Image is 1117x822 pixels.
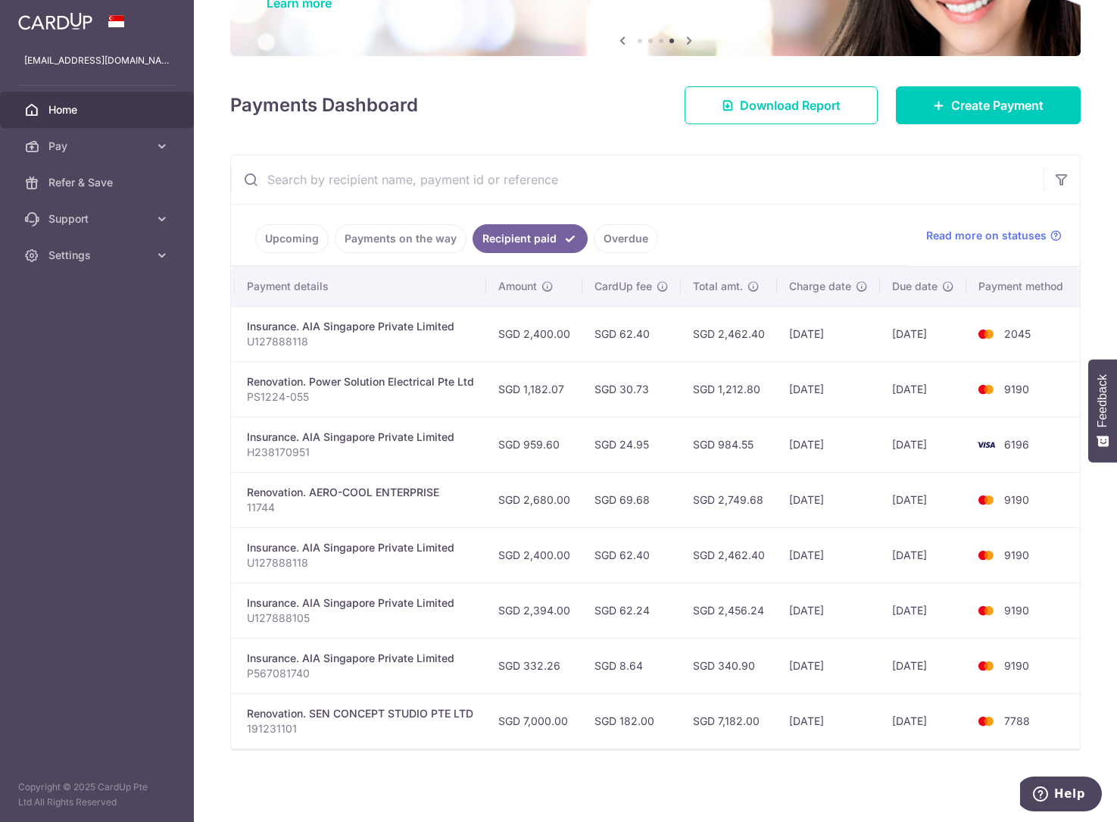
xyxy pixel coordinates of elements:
[971,380,1001,398] img: Bank Card
[777,306,880,361] td: [DATE]
[48,248,148,263] span: Settings
[880,361,966,417] td: [DATE]
[247,430,474,445] div: Insurance. AIA Singapore Private Limited
[681,638,777,693] td: SGD 340.90
[1004,659,1029,672] span: 9190
[880,527,966,583] td: [DATE]
[230,92,418,119] h4: Payments Dashboard
[777,693,880,749] td: [DATE]
[880,693,966,749] td: [DATE]
[247,651,474,666] div: Insurance. AIA Singapore Private Limited
[681,583,777,638] td: SGD 2,456.24
[486,417,582,472] td: SGD 959.60
[582,472,681,527] td: SGD 69.68
[681,472,777,527] td: SGD 2,749.68
[1004,383,1029,395] span: 9190
[486,583,582,638] td: SGD 2,394.00
[681,527,777,583] td: SGD 2,462.40
[247,389,474,405] p: PS1224-055
[926,228,1047,243] span: Read more on statuses
[880,583,966,638] td: [DATE]
[235,267,486,306] th: Payment details
[247,721,474,736] p: 191231101
[892,279,938,294] span: Due date
[582,693,681,749] td: SGD 182.00
[971,602,1001,620] img: Bank Card
[681,306,777,361] td: SGD 2,462.40
[247,485,474,500] div: Renovation. AERO-COOL ENTERPRISE
[777,527,880,583] td: [DATE]
[1004,493,1029,506] span: 9190
[1020,777,1102,814] iframe: Opens a widget where you can find more information
[247,595,474,611] div: Insurance. AIA Singapore Private Limited
[247,500,474,515] p: 11744
[789,279,851,294] span: Charge date
[247,445,474,460] p: H238170951
[473,224,588,253] a: Recipient paid
[880,417,966,472] td: [DATE]
[1004,327,1031,340] span: 2045
[971,546,1001,564] img: Bank Card
[247,374,474,389] div: Renovation. Power Solution Electrical Pte Ltd
[681,361,777,417] td: SGD 1,212.80
[247,540,474,555] div: Insurance. AIA Singapore Private Limited
[1004,549,1029,561] span: 9190
[255,224,329,253] a: Upcoming
[582,306,681,361] td: SGD 62.40
[48,211,148,227] span: Support
[1004,714,1030,727] span: 7788
[971,712,1001,730] img: Bank Card
[486,693,582,749] td: SGD 7,000.00
[247,706,474,721] div: Renovation. SEN CONCEPT STUDIO PTE LTD
[48,175,148,190] span: Refer & Save
[926,228,1062,243] a: Read more on statuses
[247,666,474,681] p: P567081740
[971,436,1001,454] img: Bank Card
[880,472,966,527] td: [DATE]
[896,86,1081,124] a: Create Payment
[486,361,582,417] td: SGD 1,182.07
[486,638,582,693] td: SGD 332.26
[1088,359,1117,462] button: Feedback - Show survey
[777,638,880,693] td: [DATE]
[486,472,582,527] td: SGD 2,680.00
[18,12,92,30] img: CardUp
[582,527,681,583] td: SGD 62.40
[247,319,474,334] div: Insurance. AIA Singapore Private Limited
[498,279,537,294] span: Amount
[777,472,880,527] td: [DATE]
[681,417,777,472] td: SGD 984.55
[594,224,658,253] a: Overdue
[777,361,880,417] td: [DATE]
[247,611,474,626] p: U127888105
[582,583,681,638] td: SGD 62.24
[777,583,880,638] td: [DATE]
[693,279,743,294] span: Total amt.
[486,306,582,361] td: SGD 2,400.00
[486,527,582,583] td: SGD 2,400.00
[24,53,170,68] p: [EMAIL_ADDRESS][DOMAIN_NAME]
[48,102,148,117] span: Home
[685,86,878,124] a: Download Report
[971,325,1001,343] img: Bank Card
[880,638,966,693] td: [DATE]
[880,306,966,361] td: [DATE]
[335,224,466,253] a: Payments on the way
[681,693,777,749] td: SGD 7,182.00
[582,361,681,417] td: SGD 30.73
[777,417,880,472] td: [DATE]
[594,279,652,294] span: CardUp fee
[247,334,474,349] p: U127888118
[231,155,1044,204] input: Search by recipient name, payment id or reference
[582,638,681,693] td: SGD 8.64
[971,657,1001,675] img: Bank Card
[971,491,1001,509] img: Bank Card
[582,417,681,472] td: SGD 24.95
[951,96,1044,114] span: Create Payment
[48,139,148,154] span: Pay
[247,555,474,570] p: U127888118
[1096,374,1109,427] span: Feedback
[966,267,1081,306] th: Payment method
[1004,438,1029,451] span: 6196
